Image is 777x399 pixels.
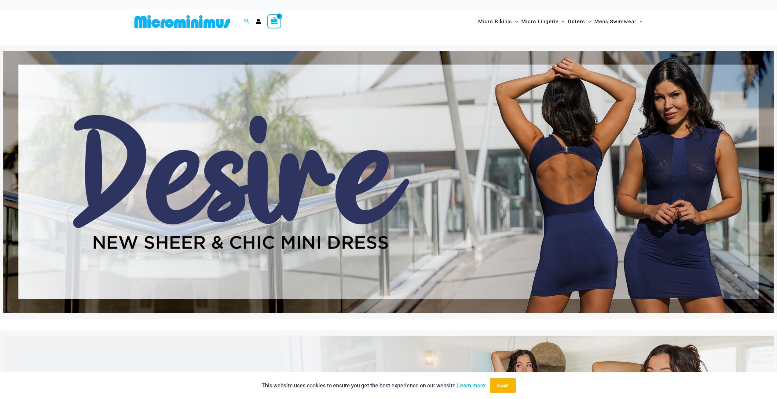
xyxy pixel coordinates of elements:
[585,14,591,29] span: Menu Toggle
[568,14,585,29] span: Outers
[521,14,559,29] span: Micro Lingerie
[490,378,516,393] button: Accept
[3,51,774,313] img: Desire me Navy Dress
[566,12,593,31] a: OutersMenu ToggleMenu Toggle
[132,15,233,28] img: MM SHOP LOGO FLAT
[476,11,645,32] nav: Site Navigation
[520,12,566,31] a: Micro LingerieMenu ToggleMenu Toggle
[457,382,485,389] a: Learn more
[594,14,636,29] span: Mens Swimwear
[512,14,518,29] span: Menu Toggle
[256,19,261,24] a: Account icon link
[593,12,644,31] a: Mens SwimwearMenu ToggleMenu Toggle
[559,14,565,29] span: Menu Toggle
[636,14,643,29] span: Menu Toggle
[267,14,281,28] a: View Shopping Cart, empty
[477,12,520,31] a: Micro BikinisMenu ToggleMenu Toggle
[478,14,512,29] span: Micro Bikinis
[262,381,485,390] p: This website uses cookies to ensure you get the best experience on our website.
[244,18,250,25] a: Search icon link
